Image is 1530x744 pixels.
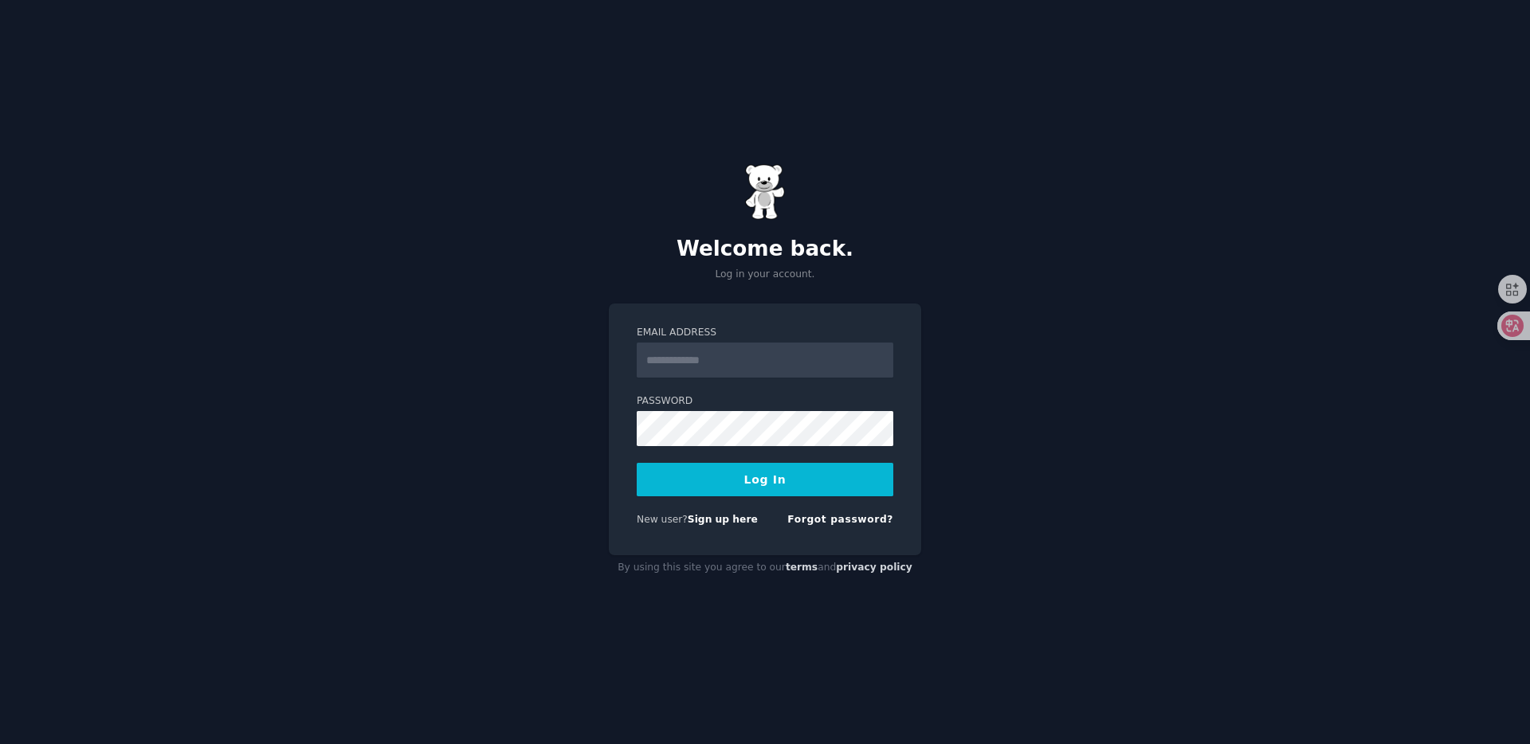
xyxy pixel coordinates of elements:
h2: Welcome back. [609,237,921,262]
a: terms [786,562,818,573]
a: Sign up here [688,514,758,525]
div: By using this site you agree to our and [609,555,921,581]
label: Email Address [637,326,893,340]
button: Log In [637,463,893,496]
p: Log in your account. [609,268,921,282]
a: Forgot password? [787,514,893,525]
img: Gummy Bear [745,164,785,220]
span: New user? [637,514,688,525]
a: privacy policy [836,562,912,573]
label: Password [637,394,893,409]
